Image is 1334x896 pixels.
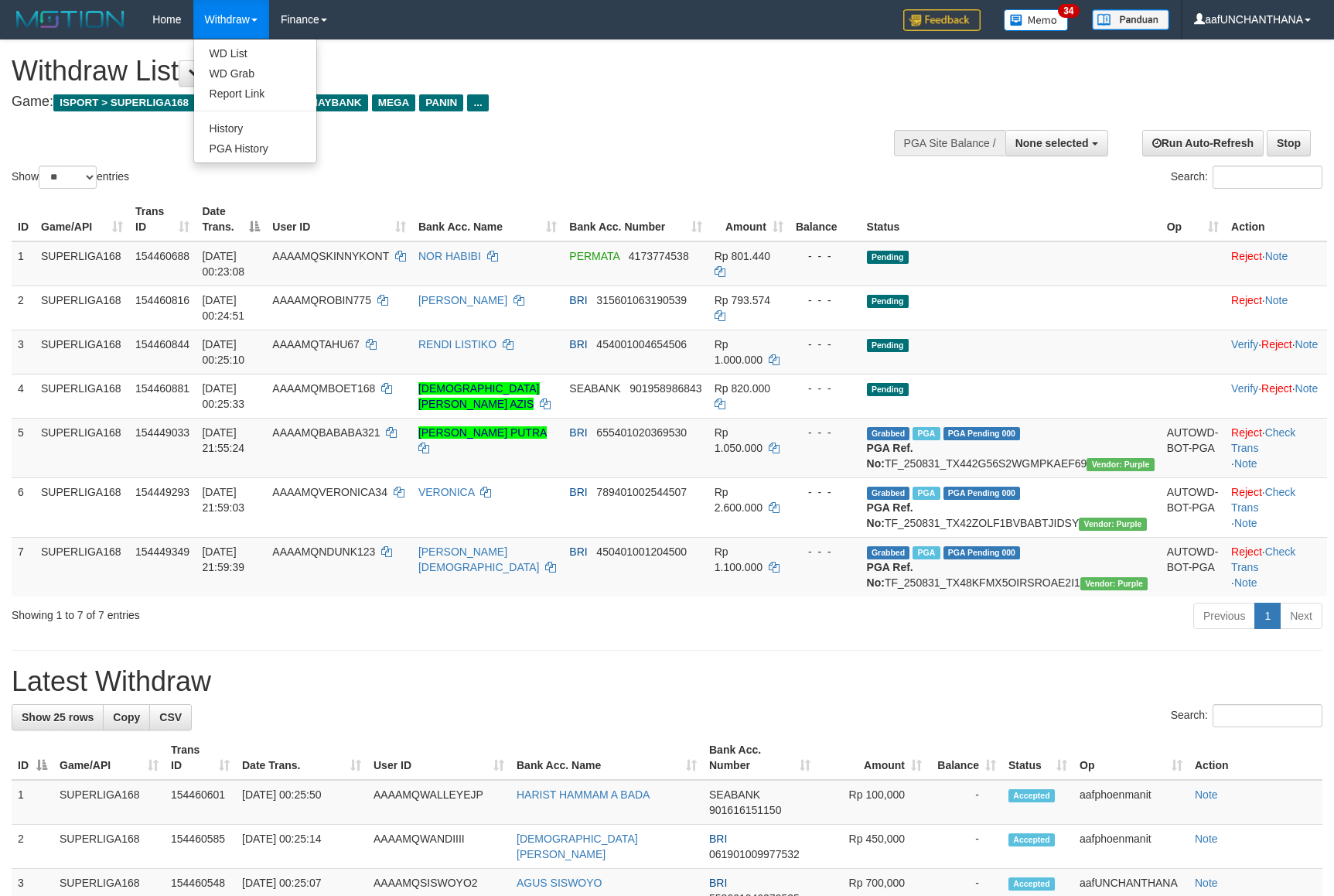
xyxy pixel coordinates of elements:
span: Grabbed [867,487,910,500]
td: 4 [12,374,35,418]
span: Copy 061901009977532 to clipboard [709,848,800,860]
a: Reject [1231,250,1262,262]
span: Copy 655401020369530 to clipboard [596,426,687,439]
span: AAAAMQTAHU67 [272,338,360,351]
td: 7 [12,537,35,597]
span: Copy 789401002544507 to clipboard [596,486,687,498]
a: Reject [1231,545,1262,558]
a: Previous [1193,603,1255,629]
span: 154460816 [135,294,189,306]
td: SUPERLIGA168 [53,780,165,825]
button: None selected [1005,130,1108,156]
th: Bank Acc. Number: activate to sort column ascending [563,197,708,241]
span: [DATE] 00:24:51 [202,294,244,322]
span: 154460688 [135,250,189,262]
td: SUPERLIGA168 [35,286,129,330]
span: Rp 1.050.000 [715,426,763,454]
span: Pending [867,295,909,308]
span: Pending [867,383,909,396]
th: ID [12,197,35,241]
span: 154449293 [135,486,189,498]
span: BRI [569,486,587,498]
th: Trans ID: activate to sort column ascending [129,197,196,241]
span: PGA Pending [943,427,1021,440]
span: [DATE] 21:59:39 [202,545,244,573]
td: [DATE] 00:25:50 [236,780,367,825]
a: Verify [1231,338,1258,351]
span: Copy 454001004654506 to clipboard [596,338,687,351]
span: Vendor URL: https://trx4.1velocity.biz [1080,577,1148,590]
input: Search: [1213,704,1322,727]
a: [PERSON_NAME] PUTRA [418,426,547,439]
div: - - - [796,337,855,352]
a: Check Trans [1231,486,1295,514]
span: Rp 820.000 [715,382,770,395]
select: Showentries [39,166,97,189]
span: AAAAMQMBOET168 [272,382,375,395]
th: Status [861,197,1161,241]
span: BRI [569,545,587,558]
th: Action [1189,736,1322,780]
h4: Game: Bank: [12,94,874,110]
label: Search: [1171,166,1322,189]
a: VERONICA [418,486,474,498]
a: Verify [1231,382,1258,395]
a: Show 25 rows [12,704,104,730]
td: AUTOWD-BOT-PGA [1161,477,1225,537]
span: 154449349 [135,545,189,558]
b: PGA Ref. No: [867,561,913,589]
a: 1 [1254,603,1281,629]
span: Show 25 rows [22,711,94,723]
th: Trans ID: activate to sort column ascending [165,736,236,780]
div: - - - [796,484,855,500]
td: 6 [12,477,35,537]
img: Feedback.jpg [903,9,981,31]
span: AAAAMQNDUNK123 [272,545,375,558]
a: Reject [1261,338,1292,351]
th: Status: activate to sort column ascending [1002,736,1073,780]
a: [DEMOGRAPHIC_DATA][PERSON_NAME] AZIS [418,382,540,410]
a: [PERSON_NAME] [418,294,507,306]
a: Note [1265,294,1288,306]
div: - - - [796,425,855,440]
th: Amount: activate to sort column ascending [708,197,790,241]
a: Note [1234,457,1257,470]
th: Bank Acc. Name: activate to sort column ascending [412,197,563,241]
span: Copy 450401001204500 to clipboard [596,545,687,558]
th: Date Trans.: activate to sort column ascending [236,736,367,780]
span: CSV [159,711,182,723]
span: PERMATA [569,250,619,262]
span: BRI [569,426,587,439]
a: Note [1195,788,1218,801]
td: · [1225,241,1327,286]
img: MOTION_logo.png [12,8,129,31]
td: SUPERLIGA168 [35,537,129,597]
th: ID: activate to sort column descending [12,736,53,780]
div: - - - [796,544,855,559]
span: PGA Pending [943,546,1021,559]
div: - - - [796,381,855,396]
a: RENDI LISTIKO [418,338,496,351]
span: AAAAMQVERONICA34 [272,486,387,498]
td: · · [1225,330,1327,374]
a: NOR HABIBI [418,250,481,262]
td: aafphoenmanit [1073,825,1189,869]
td: 5 [12,418,35,477]
span: BRI [569,338,587,351]
img: panduan.png [1092,9,1169,30]
div: Showing 1 to 7 of 7 entries [12,601,544,623]
span: ... [467,94,488,111]
label: Show entries [12,166,129,189]
td: TF_250831_TX48KFMX5OIRSROAE2I1 [861,537,1161,597]
td: AAAAMQWANDIIII [367,825,510,869]
span: Pending [867,251,909,264]
span: Vendor URL: https://trx4.1velocity.biz [1079,518,1146,531]
th: Bank Acc. Name: activate to sort column ascending [510,736,703,780]
td: AAAAMQWALLEYEJP [367,780,510,825]
td: · [1225,286,1327,330]
th: Amount: activate to sort column ascending [817,736,928,780]
span: BRI [569,294,587,306]
td: · · [1225,537,1327,597]
th: Balance [790,197,861,241]
td: SUPERLIGA168 [35,241,129,286]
